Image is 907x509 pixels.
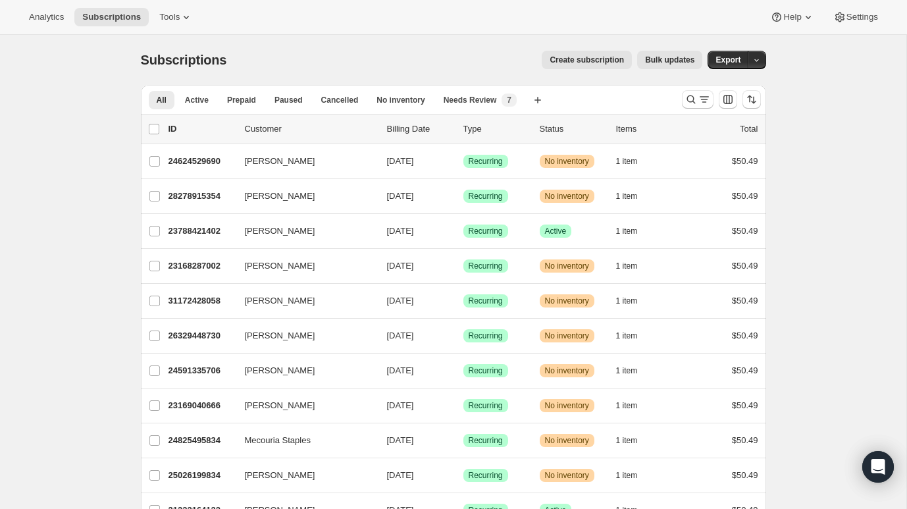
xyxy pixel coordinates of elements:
span: No inventory [545,435,589,446]
span: Recurring [469,365,503,376]
span: No inventory [545,191,589,201]
span: $50.49 [732,226,758,236]
span: No inventory [545,331,589,341]
button: Settings [825,8,886,26]
p: 26329448730 [168,329,234,342]
button: 1 item [616,152,652,171]
span: $50.49 [732,156,758,166]
span: [DATE] [387,191,414,201]
span: 1 item [616,470,638,481]
button: 1 item [616,466,652,485]
div: 23169040666[PERSON_NAME][DATE]SuccessRecurringWarningNo inventory1 item$50.49 [168,396,758,415]
span: Prepaid [227,95,256,105]
span: [PERSON_NAME] [245,155,315,168]
span: Subscriptions [141,53,227,67]
button: 1 item [616,222,652,240]
span: 1 item [616,331,638,341]
span: Paused [274,95,303,105]
span: Bulk updates [645,55,694,65]
span: Recurring [469,331,503,341]
div: Open Intercom Messenger [862,451,894,483]
span: Subscriptions [82,12,141,22]
p: 23168287002 [168,259,234,273]
span: $50.49 [732,296,758,306]
span: All [157,95,167,105]
button: 1 item [616,431,652,450]
button: [PERSON_NAME] [237,186,369,207]
button: [PERSON_NAME] [237,395,369,416]
span: No inventory [545,296,589,306]
button: Bulk updates [637,51,702,69]
span: No inventory [376,95,425,105]
span: Help [783,12,801,22]
span: 1 item [616,365,638,376]
span: Recurring [469,156,503,167]
button: [PERSON_NAME] [237,360,369,381]
span: Recurring [469,296,503,306]
div: 26329448730[PERSON_NAME][DATE]SuccessRecurringWarningNo inventory1 item$50.49 [168,327,758,345]
div: 31172428058[PERSON_NAME][DATE]SuccessRecurringWarningNo inventory1 item$50.49 [168,292,758,310]
button: Sort the results [742,90,761,109]
span: 1 item [616,400,638,411]
span: Tools [159,12,180,22]
span: Recurring [469,435,503,446]
span: [DATE] [387,156,414,166]
span: [DATE] [387,296,414,306]
p: Status [540,122,606,136]
span: [PERSON_NAME] [245,469,315,482]
span: [DATE] [387,470,414,480]
span: $50.49 [732,365,758,375]
button: [PERSON_NAME] [237,465,369,486]
button: 1 item [616,187,652,205]
span: Recurring [469,226,503,236]
div: 24825495834Mecouria Staples[DATE]SuccessRecurringWarningNo inventory1 item$50.49 [168,431,758,450]
span: Export [715,55,740,65]
span: 1 item [616,261,638,271]
span: Cancelled [321,95,359,105]
span: No inventory [545,261,589,271]
button: [PERSON_NAME] [237,221,369,242]
button: 1 item [616,327,652,345]
span: [PERSON_NAME] [245,259,315,273]
p: 23788421402 [168,225,234,238]
span: Active [185,95,209,105]
p: 28278915354 [168,190,234,203]
p: 24825495834 [168,434,234,447]
span: $50.49 [732,400,758,410]
button: Help [762,8,822,26]
span: Recurring [469,261,503,271]
span: [DATE] [387,365,414,375]
span: No inventory [545,156,589,167]
button: [PERSON_NAME] [237,290,369,311]
p: 24624529690 [168,155,234,168]
span: Recurring [469,470,503,481]
span: 7 [507,95,511,105]
span: [DATE] [387,435,414,445]
span: $50.49 [732,331,758,340]
p: 24591335706 [168,364,234,377]
p: 25026199834 [168,469,234,482]
div: 25026199834[PERSON_NAME][DATE]SuccessRecurringWarningNo inventory1 item$50.49 [168,466,758,485]
span: [PERSON_NAME] [245,225,315,238]
span: No inventory [545,400,589,411]
button: 1 item [616,396,652,415]
span: No inventory [545,470,589,481]
button: Create new view [527,91,548,109]
span: $50.49 [732,470,758,480]
span: Active [545,226,567,236]
button: [PERSON_NAME] [237,151,369,172]
span: 1 item [616,191,638,201]
span: Recurring [469,400,503,411]
div: IDCustomerBilling DateTypeStatusItemsTotal [168,122,758,136]
span: [PERSON_NAME] [245,329,315,342]
p: Total [740,122,758,136]
span: Analytics [29,12,64,22]
span: Needs Review [444,95,497,105]
span: [PERSON_NAME] [245,364,315,377]
span: 1 item [616,226,638,236]
p: 23169040666 [168,399,234,412]
p: 31172428058 [168,294,234,308]
span: Mecouria Staples [245,434,311,447]
button: Search and filter results [682,90,713,109]
div: 24591335706[PERSON_NAME][DATE]SuccessRecurringWarningNo inventory1 item$50.49 [168,362,758,380]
